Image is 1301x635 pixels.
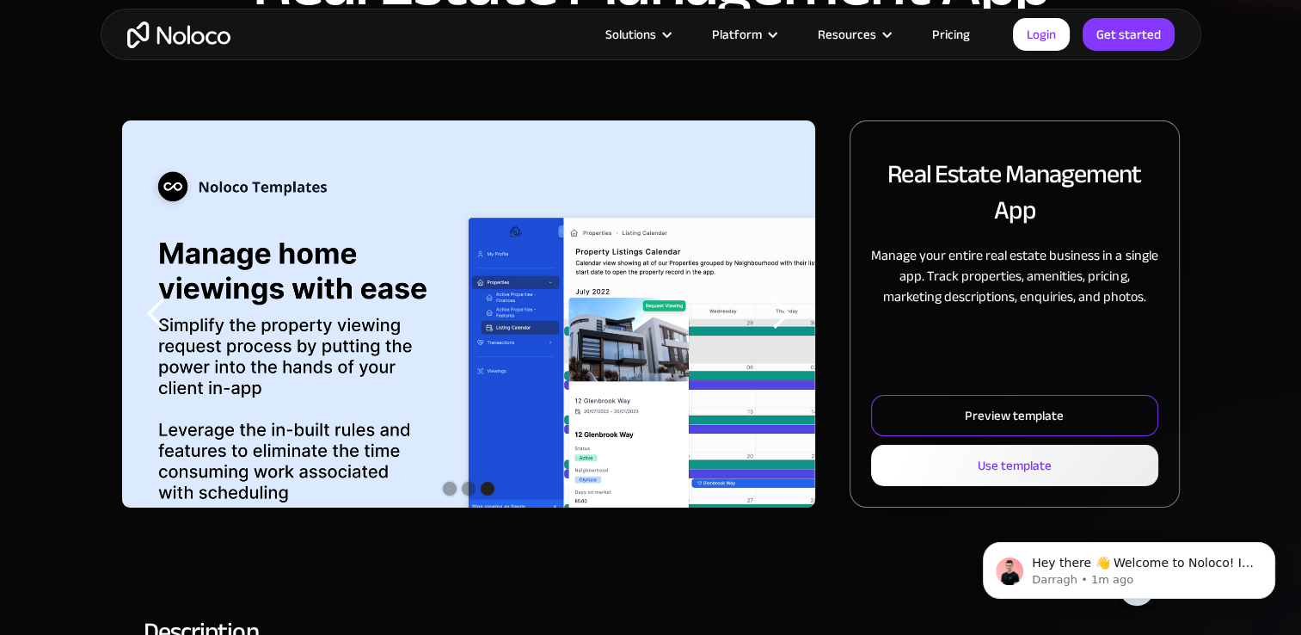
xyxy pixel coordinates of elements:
[121,120,815,508] div: 3 of 3
[481,482,494,496] div: Show slide 3 of 3
[712,23,762,46] div: Platform
[1013,18,1070,51] a: Login
[462,482,476,496] div: Show slide 2 of 3
[122,120,191,508] div: previous slide
[796,23,911,46] div: Resources
[818,23,876,46] div: Resources
[690,23,796,46] div: Platform
[443,482,457,496] div: Show slide 1 of 3
[911,23,991,46] a: Pricing
[957,506,1301,626] iframe: Intercom notifications message
[871,395,1157,436] a: Preview template
[127,22,230,48] a: home
[965,404,1064,427] div: Preview template
[584,23,690,46] div: Solutions
[871,245,1157,307] p: Manage your entire real estate business in a single app. Track properties, amenities, pricing, ma...
[746,120,815,508] div: next slide
[978,454,1052,477] div: Use template
[122,120,816,508] div: carousel
[871,445,1157,486] a: Use template
[1083,18,1175,51] a: Get started
[605,23,656,46] div: Solutions
[871,156,1157,228] h2: Real Estate Management App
